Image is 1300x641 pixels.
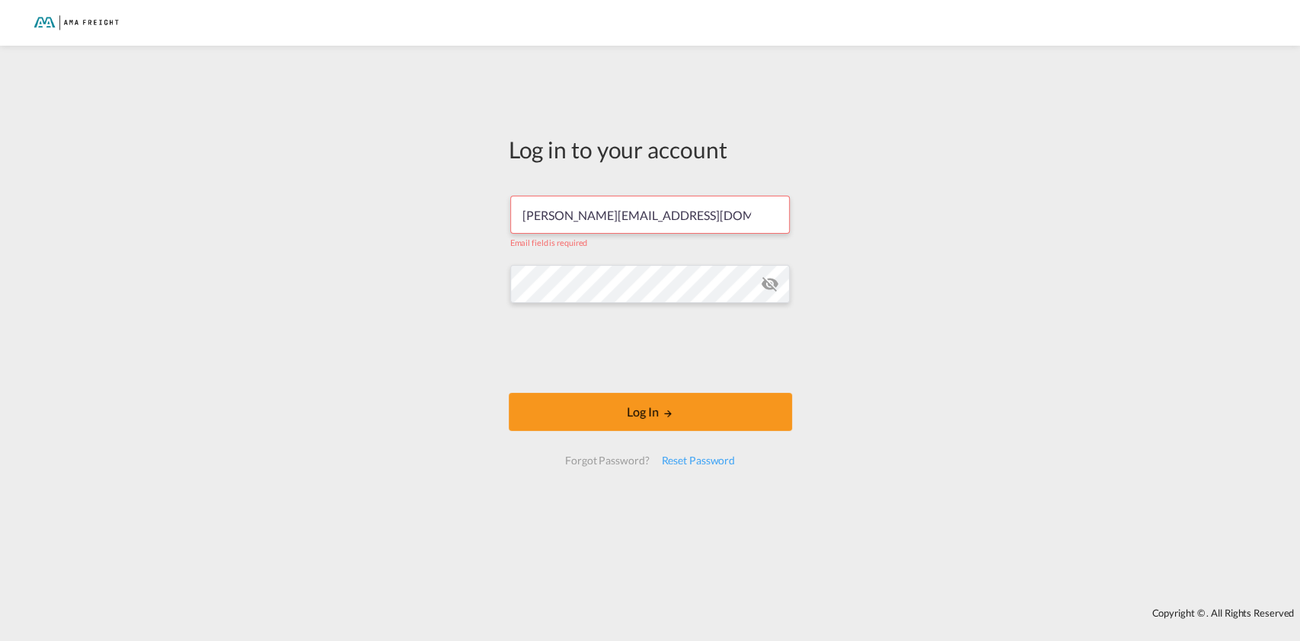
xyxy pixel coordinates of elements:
[733,206,752,224] keeper-lock: Open Keeper Popup
[559,447,655,474] div: Forgot Password?
[23,6,126,40] img: f843cad07f0a11efa29f0335918cc2fb.png
[509,393,792,431] button: LOGIN
[509,133,792,165] div: Log in to your account
[510,238,588,247] span: Email field is required
[655,447,741,474] div: Reset Password
[535,318,766,378] iframe: reCAPTCHA
[510,196,790,234] input: Enter email/phone number
[761,275,779,293] md-icon: icon-eye-off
